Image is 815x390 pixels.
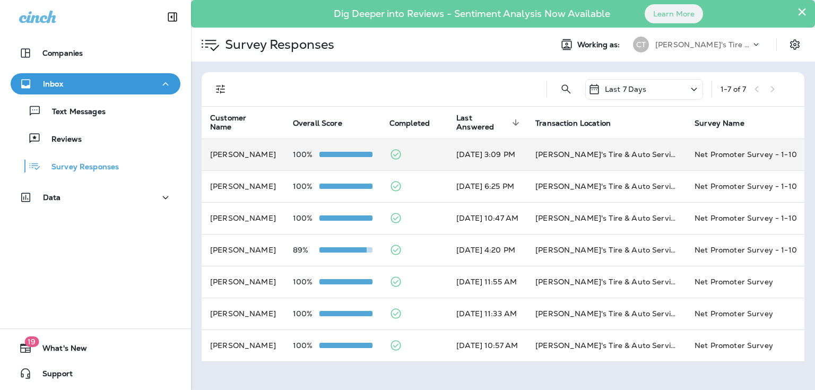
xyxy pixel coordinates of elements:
p: 100% [293,341,319,350]
td: [DATE] 6:25 PM [448,170,527,202]
td: Net Promoter Survey - 1-10 [686,202,805,234]
span: Transaction Location [535,118,625,128]
span: Completed [389,118,444,128]
span: Support [32,369,73,382]
p: 100% [293,182,319,190]
span: 19 [24,336,39,347]
td: [PERSON_NAME] [202,234,284,266]
button: Survey Responses [11,155,180,177]
p: Survey Responses [41,162,119,172]
p: 100% [293,309,319,318]
span: What's New [32,344,87,357]
button: Search Survey Responses [556,79,577,100]
p: 89% [293,246,319,254]
p: Text Messages [41,107,106,117]
td: [DATE] 3:09 PM [448,138,527,170]
p: Reviews [41,135,82,145]
button: Close [797,3,807,20]
td: [PERSON_NAME]'s Tire & Auto Service | [PERSON_NAME] [527,330,686,361]
span: Last Answered [456,114,509,132]
td: [PERSON_NAME] [202,298,284,330]
td: Net Promoter Survey - 1-10 [686,170,805,202]
span: Overall Score [293,119,342,128]
p: 100% [293,214,319,222]
td: [PERSON_NAME]'s Tire & Auto Service | [PERSON_NAME] [527,298,686,330]
td: [PERSON_NAME]'s Tire & Auto Service | [PERSON_NAME] [527,266,686,298]
td: Net Promoter Survey [686,330,805,361]
td: [DATE] 11:55 AM [448,266,527,298]
span: Survey Name [695,119,744,128]
td: Net Promoter Survey - 1-10 [686,138,805,170]
p: 100% [293,278,319,286]
td: Net Promoter Survey [686,266,805,298]
button: Collapse Sidebar [158,6,187,28]
p: Data [43,193,61,202]
td: [DATE] 10:47 AM [448,202,527,234]
td: [PERSON_NAME]'s Tire & Auto Service | [PERSON_NAME] [527,234,686,266]
td: [PERSON_NAME]'s Tire & Auto Service | [PERSON_NAME] [527,170,686,202]
button: 19What's New [11,337,180,359]
div: 1 - 7 of 7 [721,85,746,93]
td: [PERSON_NAME] [202,266,284,298]
span: Last Answered [456,114,523,132]
button: Companies [11,42,180,64]
td: [PERSON_NAME] [202,138,284,170]
span: Customer Name [210,114,280,132]
td: [DATE] 4:20 PM [448,234,527,266]
p: Last 7 Days [605,85,647,93]
button: Inbox [11,73,180,94]
td: [PERSON_NAME]'s Tire & Auto Service | [PERSON_NAME] [527,138,686,170]
button: Reviews [11,127,180,150]
button: Text Messages [11,100,180,122]
td: Net Promoter Survey - 1-10 [686,234,805,266]
td: [PERSON_NAME] [202,202,284,234]
p: Companies [42,49,83,57]
p: 100% [293,150,319,159]
td: [DATE] 10:57 AM [448,330,527,361]
span: Survey Name [695,118,758,128]
p: Dig Deeper into Reviews - Sentiment Analysis Now Available [303,12,641,15]
button: Filters [210,79,231,100]
td: [PERSON_NAME] [202,170,284,202]
p: [PERSON_NAME]'s Tire & Auto [655,40,751,49]
button: Data [11,187,180,208]
button: Learn More [645,4,703,23]
p: Survey Responses [221,37,334,53]
td: [DATE] 11:33 AM [448,298,527,330]
div: CT [633,37,649,53]
button: Settings [785,35,804,54]
span: Customer Name [210,114,266,132]
td: [PERSON_NAME] [202,330,284,361]
button: Support [11,363,180,384]
span: Overall Score [293,118,356,128]
p: Inbox [43,80,63,88]
span: Completed [389,119,430,128]
td: Net Promoter Survey [686,298,805,330]
td: [PERSON_NAME]'s Tire & Auto Service | [PERSON_NAME] [527,202,686,234]
span: Working as: [577,40,622,49]
span: Transaction Location [535,119,611,128]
